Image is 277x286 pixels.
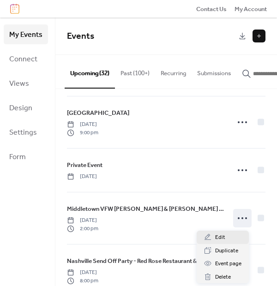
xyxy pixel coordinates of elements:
[196,5,227,14] span: Contact Us
[67,216,98,225] span: [DATE]
[215,259,241,268] span: Event page
[67,256,219,266] a: Nashville Send Off Party - Red Rose Restaurant & Lounge
[67,160,102,170] a: Private Event
[4,98,48,118] a: Design
[235,5,267,14] span: My Account
[215,246,238,256] span: Duplicate
[67,204,224,214] a: Middletown VFW [PERSON_NAME] & [PERSON_NAME] (Members ONLY)
[196,4,227,13] a: Contact Us
[67,268,98,277] span: [DATE]
[4,122,48,142] a: Settings
[67,256,219,266] span: Nashville Send Off Party - Red Rose Restaurant & Lounge
[67,173,97,181] span: [DATE]
[9,77,29,91] span: Views
[115,55,155,87] button: Past (100+)
[215,273,231,282] span: Delete
[4,24,48,44] a: My Events
[215,233,225,242] span: Edit
[67,204,224,214] span: Middletown VFW [PERSON_NAME] & [PERSON_NAME] (Members ONLY)
[4,147,48,167] a: Form
[67,108,129,118] a: [GEOGRAPHIC_DATA]
[9,101,32,115] span: Design
[67,28,94,45] span: Events
[9,150,26,164] span: Form
[4,73,48,93] a: Views
[9,28,42,42] span: My Events
[155,55,192,87] button: Recurring
[9,125,37,140] span: Settings
[9,52,37,66] span: Connect
[67,129,98,137] span: 9:00 pm
[192,55,236,87] button: Submissions
[67,120,98,129] span: [DATE]
[235,4,267,13] a: My Account
[4,49,48,69] a: Connect
[67,225,98,233] span: 2:00 pm
[67,277,98,285] span: 8:00 pm
[10,4,19,14] img: logo
[65,55,115,88] button: Upcoming (32)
